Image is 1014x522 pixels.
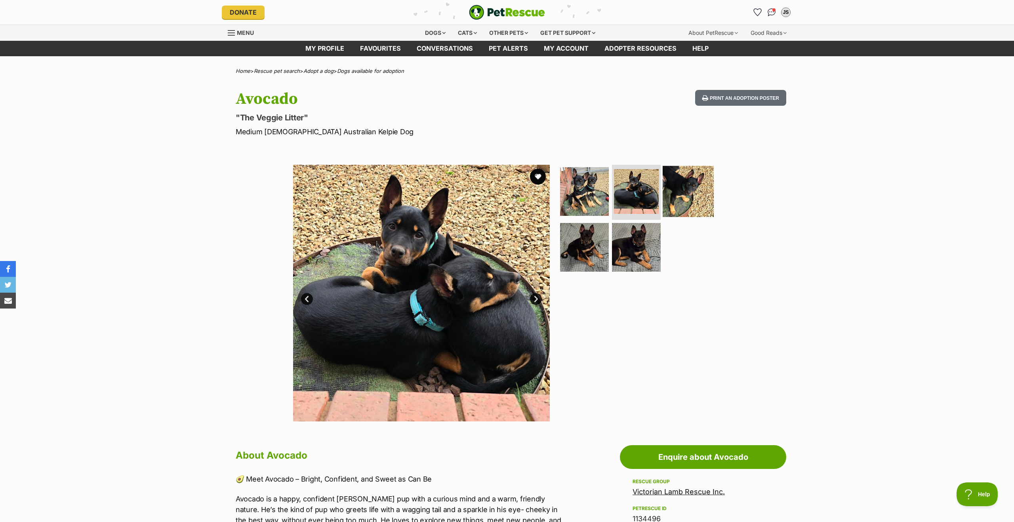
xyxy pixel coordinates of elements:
[236,447,563,464] h2: About Avocado
[780,6,792,19] button: My account
[535,25,601,41] div: Get pet support
[663,166,714,217] img: Photo of Avocado
[695,90,786,106] button: Print an adoption poster
[620,445,786,469] a: Enquire about Avocado
[957,482,998,506] iframe: Help Scout Beacon - Open
[293,165,550,421] img: Photo of Avocado
[409,41,481,56] a: conversations
[751,6,792,19] ul: Account quick links
[254,68,300,74] a: Rescue pet search
[222,6,265,19] a: Donate
[236,126,571,137] p: Medium [DEMOGRAPHIC_DATA] Australian Kelpie Dog
[684,41,717,56] a: Help
[536,41,597,56] a: My account
[484,25,534,41] div: Other pets
[236,112,571,123] p: "The Veggie Litter"
[633,478,774,485] div: Rescue group
[228,25,259,39] a: Menu
[530,169,546,185] button: favourite
[301,293,313,305] a: Prev
[530,293,542,305] a: Next
[236,474,563,484] p: 🥑 Meet Avocado – Bright, Confident, and Sweet as Can Be
[469,5,545,20] a: PetRescue
[683,25,743,41] div: About PetRescue
[337,68,404,74] a: Dogs available for adoption
[633,505,774,512] div: PetRescue ID
[297,41,352,56] a: My profile
[612,223,661,272] img: Photo of Avocado
[452,25,482,41] div: Cats
[614,169,659,214] img: Photo of Avocado
[782,8,790,16] div: JS
[481,41,536,56] a: Pet alerts
[469,5,545,20] img: logo-e224e6f780fb5917bec1dbf3a21bbac754714ae5b6737aabdf751b685950b380.svg
[560,223,609,272] img: Photo of Avocado
[237,29,254,36] span: Menu
[560,167,609,216] img: Photo of Avocado
[597,41,684,56] a: Adopter resources
[745,25,792,41] div: Good Reads
[303,68,334,74] a: Adopt a dog
[751,6,764,19] a: Favourites
[216,68,798,74] div: > > >
[768,8,776,16] img: chat-41dd97257d64d25036548639549fe6c8038ab92f7586957e7f3b1b290dea8141.svg
[765,6,778,19] a: Conversations
[236,68,250,74] a: Home
[419,25,451,41] div: Dogs
[352,41,409,56] a: Favourites
[236,90,571,108] h1: Avocado
[633,488,725,496] a: Victorian Lamb Rescue Inc.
